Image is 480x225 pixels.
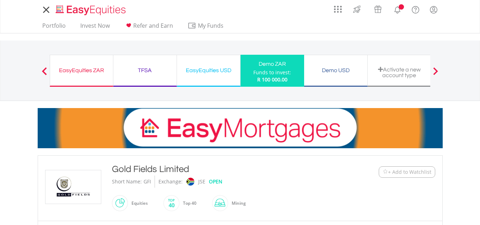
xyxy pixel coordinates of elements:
div: Short Name: [112,176,142,188]
img: EasyMortage Promotion Banner [38,108,443,148]
img: grid-menu-icon.svg [334,5,342,13]
div: JSE [198,176,205,188]
img: jse.png [186,178,194,186]
div: EasyEquities ZAR [54,65,109,75]
a: AppsGrid [329,2,346,13]
div: Exchange: [158,176,183,188]
span: R 100 000.00 [257,76,287,83]
img: EQU.ZA.GFI.png [47,170,100,204]
div: GFI [144,176,151,188]
div: Equities [128,195,148,212]
a: Invest Now [77,22,113,33]
span: + Add to Watchlist [388,168,431,176]
a: Refer and Earn [122,22,176,33]
div: Demo USD [308,65,363,75]
img: thrive-v2.svg [351,4,363,15]
div: EasyEquities USD [181,65,236,75]
a: Home page [53,2,129,16]
div: Mining [228,195,246,212]
span: My Funds [188,21,234,30]
button: Watchlist + Add to Watchlist [379,166,435,178]
a: Portfolio [39,22,69,33]
span: Refer and Earn [133,22,173,30]
div: Gold Fields Limited [112,163,335,176]
img: vouchers-v2.svg [372,4,384,15]
img: Watchlist [383,169,388,175]
div: Activate a new account type [372,66,427,78]
a: Notifications [388,2,406,16]
div: Funds to invest: [253,69,291,76]
a: My Profile [425,2,443,17]
a: FAQ's and Support [406,2,425,16]
a: Vouchers [367,2,388,15]
div: Top 40 [179,195,196,212]
div: Demo ZAR [245,59,300,69]
div: OPEN [209,176,222,188]
div: TFSA [118,65,172,75]
img: EasyEquities_Logo.png [54,4,129,16]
